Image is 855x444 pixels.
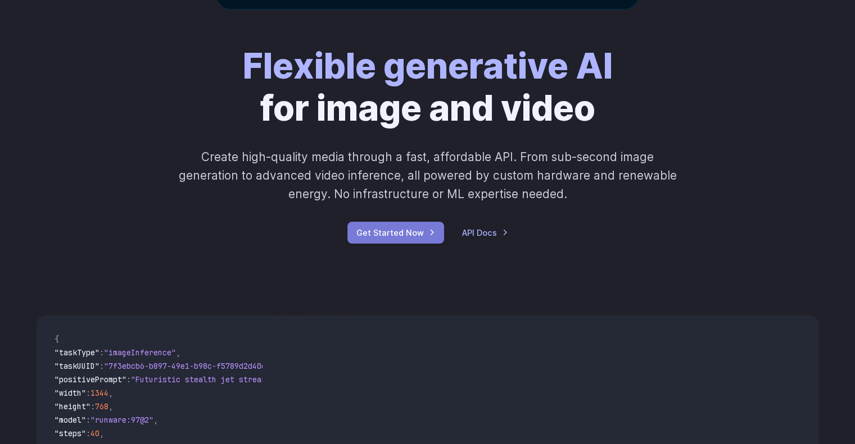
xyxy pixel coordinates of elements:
span: "steps" [55,428,86,438]
span: : [126,374,131,385]
p: Create high-quality media through a fast, affordable API. From sub-second image generation to adv... [177,148,678,204]
span: , [108,401,113,411]
span: "imageInference" [104,347,176,358]
span: : [86,388,91,398]
span: : [86,428,91,438]
span: : [91,401,95,411]
span: : [86,415,91,425]
span: "taskType" [55,347,99,358]
span: "model" [55,415,86,425]
span: , [99,428,104,438]
h1: for image and video [243,45,613,130]
span: "runware:97@2" [91,415,153,425]
span: "width" [55,388,86,398]
span: : [99,361,104,371]
span: { [55,334,59,344]
span: , [153,415,158,425]
strong: Flexible generative AI [243,45,613,87]
span: : [99,347,104,358]
span: 768 [95,401,108,411]
span: "positivePrompt" [55,374,126,385]
span: "height" [55,401,91,411]
span: "Futuristic stealth jet streaking through a neon-lit cityscape with glowing purple exhaust" [131,374,540,385]
span: "7f3ebcb6-b897-49e1-b98c-f5789d2d40d7" [104,361,275,371]
span: 40 [91,428,99,438]
span: "taskUUID" [55,361,99,371]
a: API Docs [462,226,508,239]
span: , [108,388,113,398]
a: Get Started Now [347,222,444,244]
span: , [176,347,180,358]
span: 1344 [91,388,108,398]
